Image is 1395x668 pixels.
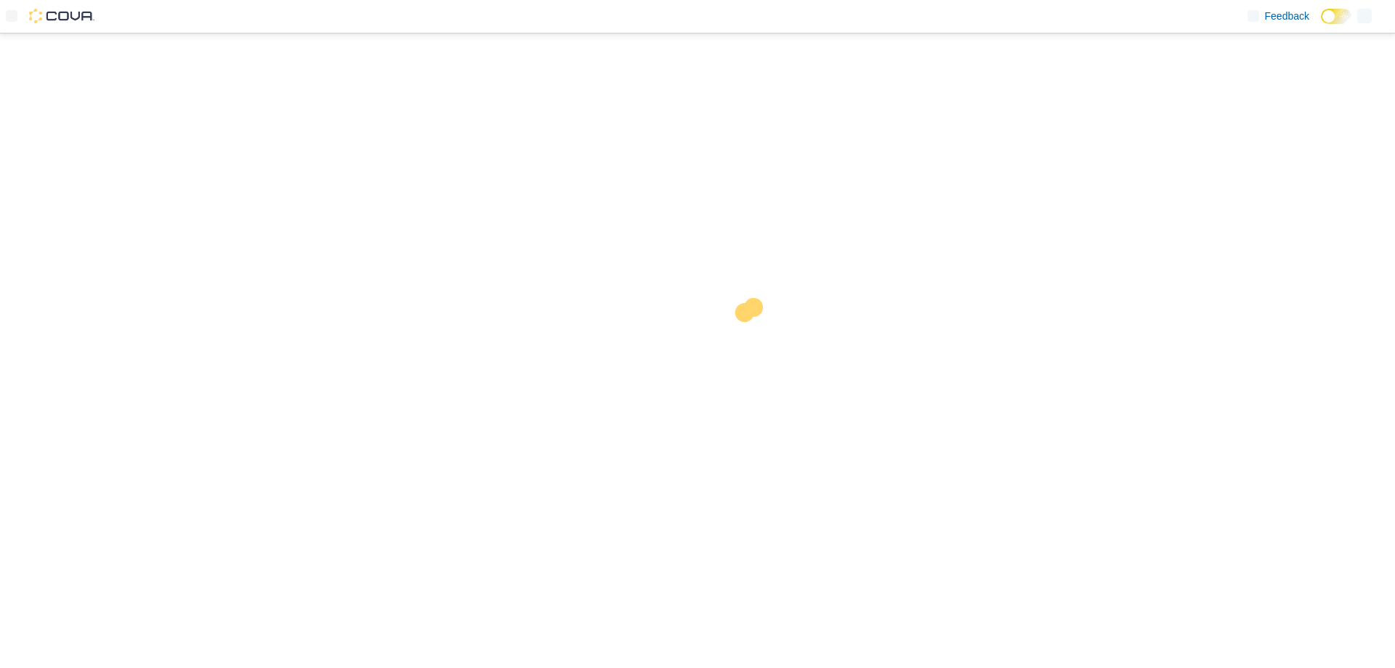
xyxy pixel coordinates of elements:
a: Feedback [1242,1,1315,31]
span: Feedback [1265,9,1309,23]
img: Cova [29,9,94,23]
input: Dark Mode [1321,9,1351,24]
span: Dark Mode [1321,24,1322,25]
img: cova-loader [697,287,806,396]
